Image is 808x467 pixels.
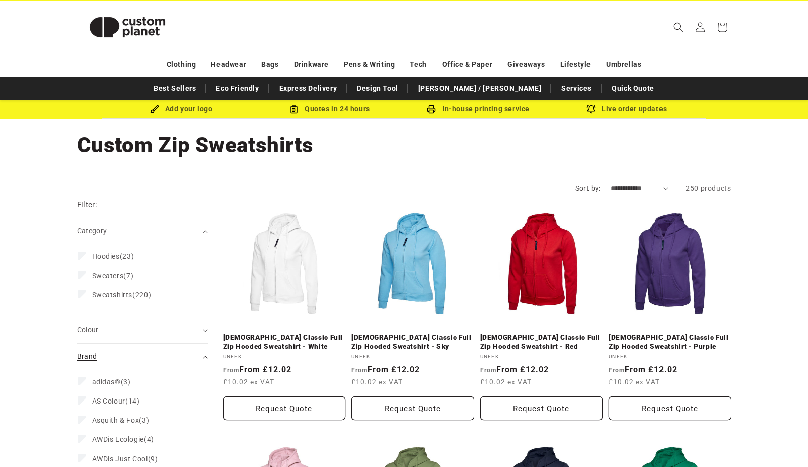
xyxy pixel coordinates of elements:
[92,397,125,405] span: AS Colour
[92,271,134,280] span: (7)
[77,218,208,244] summary: Category (0 selected)
[351,333,474,351] a: [DEMOGRAPHIC_DATA] Classic Full Zip Hooded Sweatshirt - Sky
[256,103,404,115] div: Quotes in 24 hours
[211,56,246,74] a: Headwear
[609,396,731,420] button: Request Quote
[553,103,701,115] div: Live order updates
[586,105,596,114] img: Order updates
[92,435,144,443] span: AWDis Ecologie
[351,396,474,420] button: Request Quote
[261,56,278,74] a: Bags
[92,416,150,425] span: (3)
[609,333,731,351] a: [DEMOGRAPHIC_DATA] Classic Full Zip Hooded Sweatshirt - Purple
[77,326,99,334] span: Colour
[223,333,346,351] a: [DEMOGRAPHIC_DATA] Classic Full Zip Hooded Sweatshirt - White
[92,290,152,299] span: (220)
[427,105,436,114] img: In-house printing
[575,184,601,192] label: Sort by:
[274,80,342,97] a: Express Delivery
[92,272,124,280] span: Sweaters
[480,333,603,351] a: [DEMOGRAPHIC_DATA] Classic Full Zip Hooded Sweatshirt - Red
[92,291,133,299] span: Sweatshirts
[211,80,264,97] a: Eco Friendly
[77,344,208,369] summary: Brand (0 selected)
[92,416,139,424] span: Asquith & Fox
[289,105,299,114] img: Order Updates Icon
[92,396,140,406] span: (14)
[686,184,731,192] span: 250 products
[77,227,107,235] span: Category
[77,131,731,159] h1: Custom Zip Sweatshirts
[150,105,159,114] img: Brush Icon
[73,1,181,53] a: Custom Planet
[167,56,196,74] a: Clothing
[606,56,641,74] a: Umbrellas
[507,56,545,74] a: Giveaways
[107,103,256,115] div: Add your logo
[442,56,492,74] a: Office & Paper
[635,358,808,467] iframe: Chat Widget
[92,378,121,386] span: adidas®
[77,5,178,50] img: Custom Planet
[92,252,120,260] span: Hoodies
[560,56,591,74] a: Lifestyle
[92,454,158,463] span: (9)
[223,396,346,420] button: Request Quote
[667,16,689,38] summary: Search
[77,352,97,360] span: Brand
[149,80,201,97] a: Best Sellers
[480,396,603,420] button: Request Quote
[294,56,329,74] a: Drinkware
[92,435,154,444] span: (4)
[77,199,98,211] h2: Filter:
[77,317,208,343] summary: Colour (0 selected)
[352,80,403,97] a: Design Tool
[92,252,134,261] span: (23)
[413,80,546,97] a: [PERSON_NAME] / [PERSON_NAME]
[404,103,553,115] div: In-house printing service
[92,455,148,463] span: AWDis Just Cool
[556,80,597,97] a: Services
[92,377,131,386] span: (3)
[344,56,395,74] a: Pens & Writing
[607,80,659,97] a: Quick Quote
[410,56,426,74] a: Tech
